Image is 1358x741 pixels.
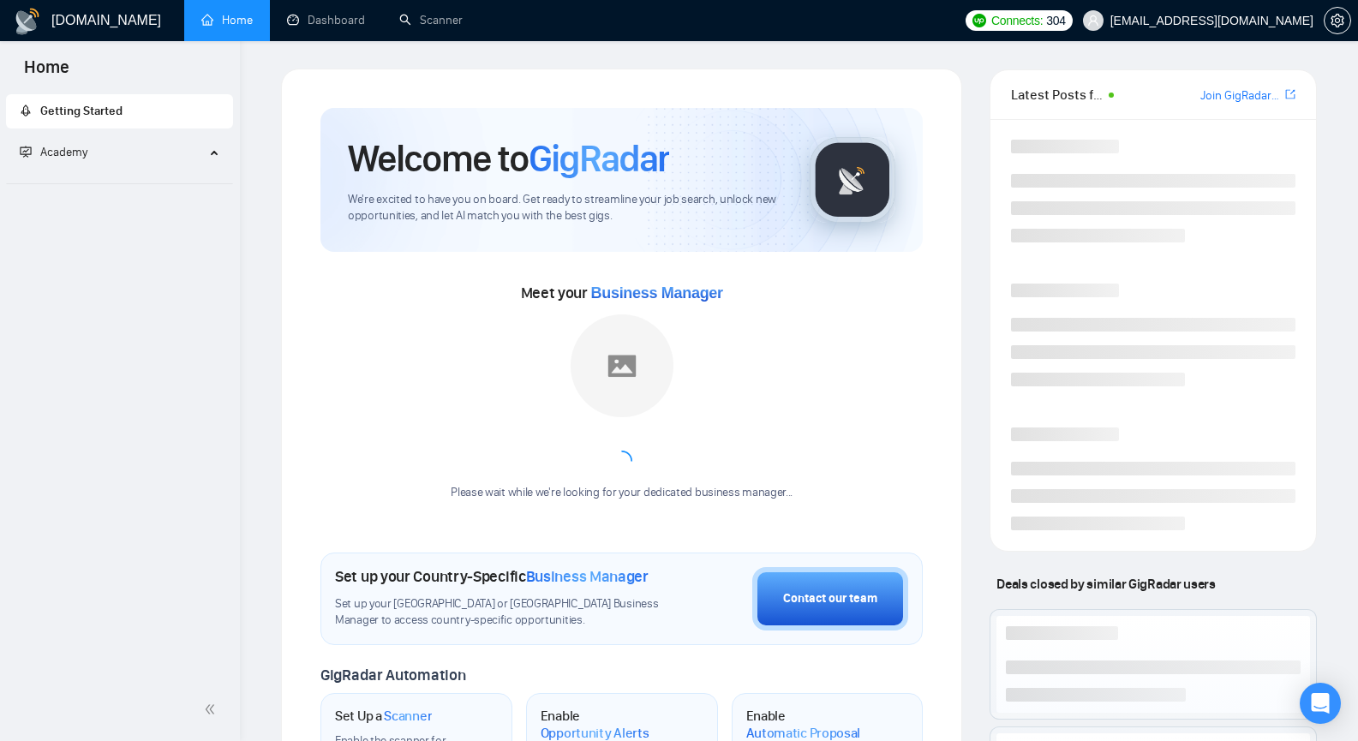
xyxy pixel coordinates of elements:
[972,14,986,27] img: upwork-logo.png
[6,176,233,188] li: Academy Homepage
[1087,15,1099,27] span: user
[335,596,667,629] span: Set up your [GEOGRAPHIC_DATA] or [GEOGRAPHIC_DATA] Business Manager to access country-specific op...
[20,146,32,158] span: fund-projection-screen
[529,135,669,182] span: GigRadar
[14,8,41,35] img: logo
[40,104,123,118] span: Getting Started
[335,708,432,725] h1: Set Up a
[1325,14,1350,27] span: setting
[204,701,221,718] span: double-left
[571,314,673,417] img: placeholder.png
[541,708,662,741] h1: Enable
[348,135,669,182] h1: Welcome to
[1200,87,1282,105] a: Join GigRadar Slack Community
[783,589,877,608] div: Contact our team
[287,13,365,27] a: dashboardDashboard
[40,145,87,159] span: Academy
[591,284,723,302] span: Business Manager
[526,567,649,586] span: Business Manager
[1285,87,1295,103] a: export
[521,284,723,302] span: Meet your
[1011,84,1104,105] span: Latest Posts from the GigRadar Community
[440,485,803,501] div: Please wait while we're looking for your dedicated business manager...
[6,94,233,128] li: Getting Started
[20,105,32,117] span: rocket
[1300,683,1341,724] div: Open Intercom Messenger
[810,137,895,223] img: gigradar-logo.png
[320,666,465,684] span: GigRadar Automation
[10,55,83,91] span: Home
[991,11,1043,30] span: Connects:
[348,192,782,224] span: We're excited to have you on board. Get ready to streamline your job search, unlock new opportuni...
[1285,87,1295,101] span: export
[610,450,632,472] span: loading
[384,708,432,725] span: Scanner
[752,567,908,630] button: Contact our team
[335,567,649,586] h1: Set up your Country-Specific
[1324,14,1351,27] a: setting
[990,569,1222,599] span: Deals closed by similar GigRadar users
[1046,11,1065,30] span: 304
[1324,7,1351,34] button: setting
[201,13,253,27] a: homeHome
[20,145,87,159] span: Academy
[399,13,463,27] a: searchScanner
